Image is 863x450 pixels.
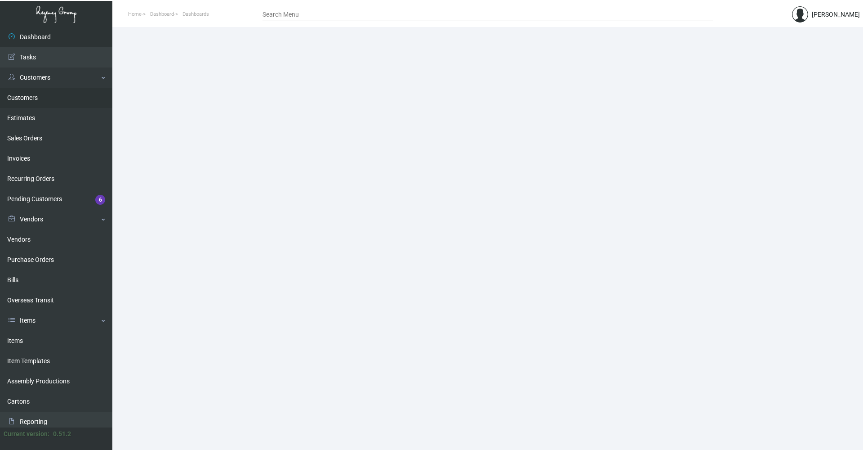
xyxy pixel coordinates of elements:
[150,11,174,17] span: Dashboard
[812,10,860,19] div: [PERSON_NAME]
[792,6,808,22] img: admin@bootstrapmaster.com
[53,429,71,439] div: 0.51.2
[4,429,49,439] div: Current version:
[128,11,142,17] span: Home
[182,11,209,17] span: Dashboards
